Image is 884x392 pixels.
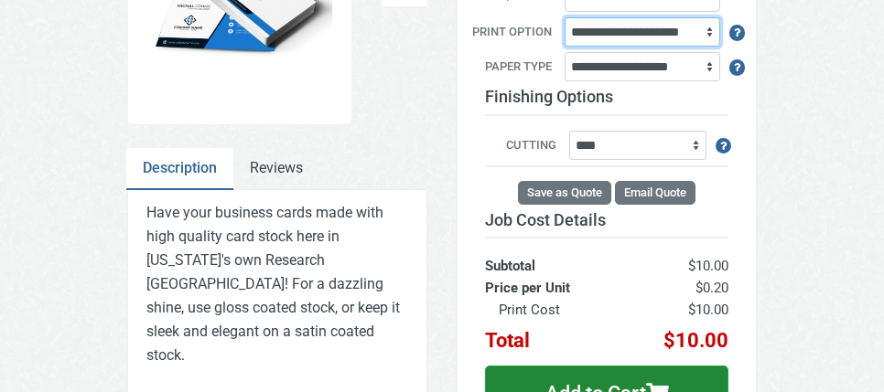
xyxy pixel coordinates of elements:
[518,181,611,205] button: Save as Quote
[485,210,728,230] h3: Job Cost Details
[485,87,728,116] h3: Finishing Options
[695,280,728,296] span: $0.20
[688,302,728,318] span: $10.00
[485,238,623,277] th: Subtotal
[126,148,233,190] a: Description
[471,23,561,43] label: Print Option
[688,258,728,274] span: $10.00
[471,58,561,78] label: Paper Type
[663,329,728,352] span: $10.00
[485,299,623,321] th: Print Cost
[233,148,319,190] a: Reviews
[615,181,695,205] button: Email Quote
[485,136,566,156] label: Cutting
[485,321,623,352] th: Total
[485,277,623,299] th: Price per Unit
